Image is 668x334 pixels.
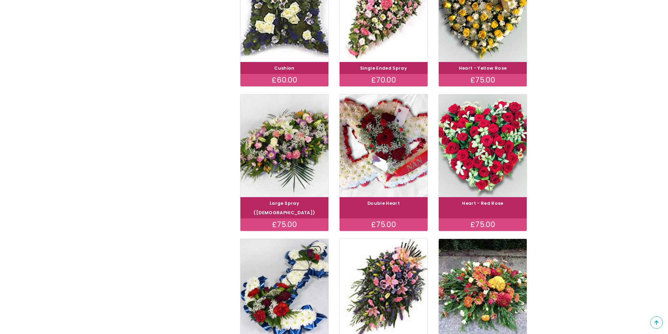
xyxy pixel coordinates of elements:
img: Double Heart [340,94,428,197]
a: Large Spray ([DEMOGRAPHIC_DATA]) [254,200,315,216]
a: Heart - Yellow Rose [459,65,507,71]
a: Single Ended Spray [360,65,407,71]
a: Double Heart [367,200,400,206]
a: Heart - Red Rose [462,200,503,206]
img: Large Spray (Female) [240,94,328,197]
div: £60.00 [240,74,328,86]
div: £75.00 [240,218,328,231]
img: Heart - Red Rose [439,94,527,197]
div: £75.00 [340,218,428,231]
div: £75.00 [439,74,527,86]
div: £70.00 [340,74,428,86]
a: Cushion [274,65,294,71]
div: £75.00 [439,218,527,231]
